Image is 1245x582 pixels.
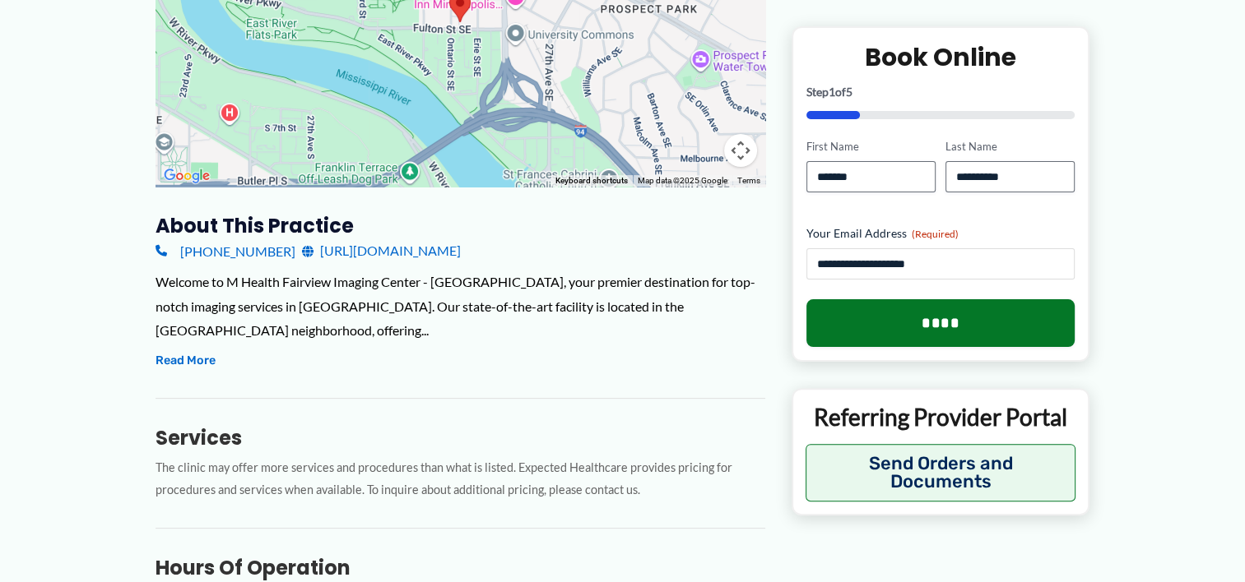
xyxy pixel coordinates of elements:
[806,86,1075,98] p: Step of
[806,444,1076,501] button: Send Orders and Documents
[638,176,727,185] span: Map data ©2025 Google
[160,165,214,187] a: Open this area in Google Maps (opens a new window)
[806,402,1076,432] p: Referring Provider Portal
[806,225,1075,242] label: Your Email Address
[156,238,295,263] a: [PHONE_NUMBER]
[829,85,835,99] span: 1
[156,555,765,580] h3: Hours of Operation
[555,175,628,187] button: Keyboard shortcuts
[912,228,959,240] span: (Required)
[806,41,1075,73] h2: Book Online
[945,139,1075,155] label: Last Name
[156,270,765,343] div: Welcome to M Health Fairview Imaging Center - [GEOGRAPHIC_DATA], your premier destination for top...
[160,165,214,187] img: Google
[156,213,765,238] h3: About this practice
[156,425,765,450] h3: Services
[806,139,936,155] label: First Name
[156,457,765,501] p: The clinic may offer more services and procedures than what is listed. Expected Healthcare provid...
[156,351,216,371] button: Read More
[737,176,760,185] a: Terms (opens in new tab)
[302,238,461,263] a: [URL][DOMAIN_NAME]
[846,85,852,99] span: 5
[724,134,757,167] button: Map camera controls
